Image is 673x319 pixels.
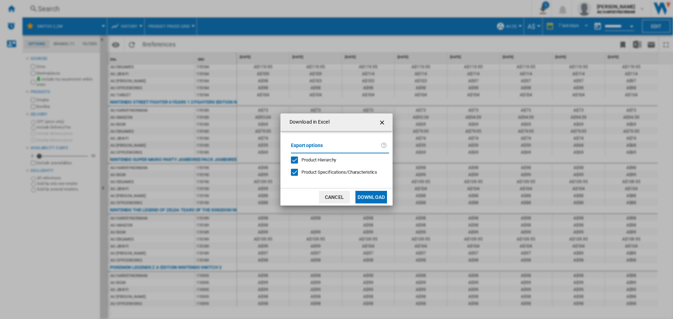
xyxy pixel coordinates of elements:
[376,115,390,129] button: getI18NText('BUTTONS.CLOSE_DIALOG')
[291,157,383,164] md-checkbox: Product Hierarchy
[291,141,381,154] label: Export options
[379,118,387,127] ng-md-icon: getI18NText('BUTTONS.CLOSE_DIALOG')
[355,191,387,203] button: Download
[301,169,377,175] div: Only applies to Category View
[286,119,329,126] h4: Download in Excel
[280,113,393,206] md-dialog: Download in ...
[301,157,336,162] span: Product Hierarchy
[319,191,350,203] button: Cancel
[301,169,377,175] span: Product Specifications/Characteristics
